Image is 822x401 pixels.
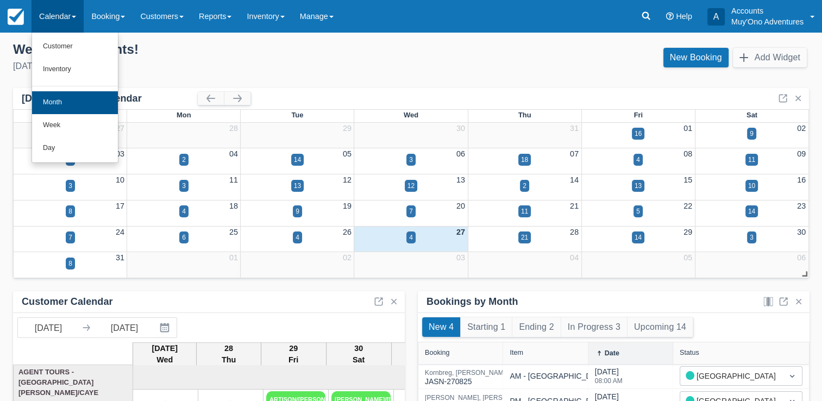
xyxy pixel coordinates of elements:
button: Upcoming 14 [628,317,693,337]
div: 8 [68,259,72,268]
div: Status [680,349,699,356]
a: 15 [683,176,692,184]
a: Kornbreg, [PERSON_NAME]JASN-270825 [425,374,510,379]
div: Bookings by Month [426,296,518,308]
div: 8 [68,206,72,216]
button: Starting 1 [461,317,512,337]
a: 02 [797,124,806,133]
a: 13 [456,176,465,184]
button: Add Widget [733,48,807,67]
span: Sat [746,111,757,119]
th: [DATE] Wed [133,342,197,366]
a: 21 [570,202,579,210]
div: 13 [294,181,301,191]
a: 22 [683,202,692,210]
a: 14 [570,176,579,184]
a: Day [32,137,118,160]
a: 04 [229,149,238,158]
a: 10 [116,176,124,184]
a: 17 [116,202,124,210]
a: 23 [797,202,806,210]
div: 13 [635,181,642,191]
div: Welcome , Accounts ! [13,41,403,58]
input: End Date [94,318,155,337]
div: 11 [748,155,755,165]
span: Tue [291,111,303,119]
a: 16 [797,176,806,184]
i: Help [666,12,674,20]
a: 01 [683,124,692,133]
a: 06 [456,149,465,158]
a: 29 [683,228,692,236]
button: Ending 2 [512,317,560,337]
span: Help [676,12,692,21]
a: 28 [570,228,579,236]
div: [PERSON_NAME], [PERSON_NAME] [425,394,537,401]
a: Week [32,114,118,137]
a: 30 [456,124,465,133]
a: 20 [456,202,465,210]
th: 28 Thu [197,342,261,366]
div: Date [605,349,619,357]
div: 3 [409,155,413,165]
a: 01 [229,253,238,262]
div: 7 [409,206,413,216]
a: 08 [683,149,692,158]
div: 14 [294,155,301,165]
div: 5 [636,206,640,216]
input: Start Date [18,318,79,337]
a: 27 [456,228,465,236]
div: 4 [182,206,186,216]
div: 9 [296,206,299,216]
th: 30 Sat [326,342,391,366]
a: 25 [229,228,238,236]
a: 28 [229,124,238,133]
button: In Progress 3 [561,317,627,337]
div: 16 [635,129,642,139]
div: Booking [425,349,450,356]
a: Inventory [32,58,118,81]
div: 18 [521,155,528,165]
p: Accounts [731,5,804,16]
th: 29 Fri [261,342,326,366]
a: 03 [116,149,124,158]
div: 14 [748,206,755,216]
button: Interact with the calendar and add the check-in date for your trip. [155,318,177,337]
a: 06 [797,253,806,262]
div: 3 [750,233,754,242]
div: 21 [521,233,528,242]
div: [GEOGRAPHIC_DATA] [686,370,777,382]
div: [DATE] [595,366,623,391]
span: Fri [633,111,643,119]
div: A [707,8,725,26]
div: 2 [182,155,186,165]
a: 11 [229,176,238,184]
div: 2 [523,181,526,191]
p: Muy'Ono Adventures [731,16,804,27]
a: 30 [797,228,806,236]
div: AM - [GEOGRAPHIC_DATA] Dive or Snorkel [510,371,661,382]
a: 04 [570,253,579,262]
a: 07 [570,149,579,158]
div: JASN-270825 [425,369,510,387]
a: 03 [456,253,465,262]
span: Dropdown icon [787,371,798,381]
span: Wed [404,111,418,119]
ul: Calendar [32,33,118,163]
a: Customer [32,35,118,58]
div: 4 [409,233,413,242]
div: 4 [296,233,299,242]
div: 4 [636,155,640,165]
a: 09 [797,149,806,158]
span: Thu [518,111,531,119]
a: 12 [343,176,352,184]
a: 31 [116,253,124,262]
img: checkfront-main-nav-mini-logo.png [8,9,24,25]
div: 11 [521,206,528,216]
div: Kornbreg, [PERSON_NAME] [425,369,510,376]
a: 19 [343,202,352,210]
th: 31 Sun [391,342,456,366]
a: Month [32,91,118,114]
div: 08:00 AM [595,378,623,384]
span: Mon [177,111,191,119]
